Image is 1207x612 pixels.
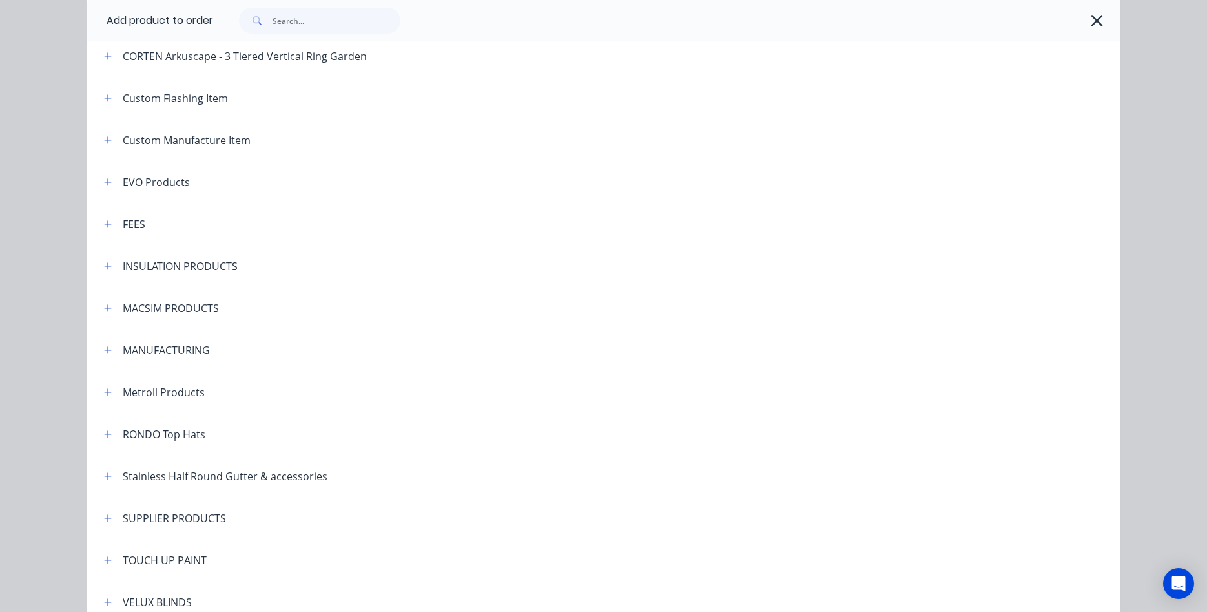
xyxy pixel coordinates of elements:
div: Metroll Products [123,385,205,400]
div: EVO Products [123,174,190,190]
div: VELUX BLINDS [123,595,192,610]
div: CORTEN Arkuscape - 3 Tiered Vertical Ring Garden [123,48,367,64]
div: MANUFACTURING [123,343,210,358]
div: RONDO Top Hats [123,427,205,442]
div: Custom Manufacture Item [123,132,251,148]
div: INSULATION PRODUCTS [123,259,238,274]
input: Search... [273,8,400,34]
div: SUPPLIER PRODUCTS [123,511,226,526]
div: Open Intercom Messenger [1163,568,1194,599]
div: TOUCH UP PAINT [123,553,207,568]
div: Custom Flashing Item [123,90,228,106]
div: MACSIM PRODUCTS [123,301,219,316]
div: FEES [123,216,145,232]
div: Stainless Half Round Gutter & accessories [123,469,327,484]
